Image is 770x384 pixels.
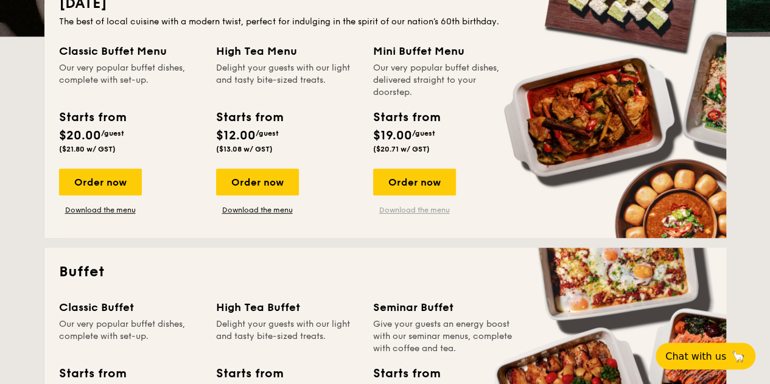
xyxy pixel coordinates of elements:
[59,145,116,153] span: ($21.80 w/ GST)
[216,299,359,316] div: High Tea Buffet
[373,145,430,153] span: ($20.71 w/ GST)
[216,169,299,195] div: Order now
[731,349,746,363] span: 🦙
[59,205,142,215] a: Download the menu
[256,129,279,138] span: /guest
[59,365,125,383] div: Starts from
[59,262,712,282] h2: Buffet
[216,145,273,153] span: ($13.08 w/ GST)
[656,343,755,369] button: Chat with us🦙
[216,365,282,383] div: Starts from
[373,62,516,99] div: Our very popular buffet dishes, delivered straight to your doorstep.
[59,43,201,60] div: Classic Buffet Menu
[216,205,299,215] a: Download the menu
[59,108,125,127] div: Starts from
[373,108,439,127] div: Starts from
[216,108,282,127] div: Starts from
[59,169,142,195] div: Order now
[373,43,516,60] div: Mini Buffet Menu
[216,62,359,99] div: Delight your guests with our light and tasty bite-sized treats.
[216,318,359,355] div: Delight your guests with our light and tasty bite-sized treats.
[59,16,712,28] div: The best of local cuisine with a modern twist, perfect for indulging in the spirit of our nation’...
[373,205,456,215] a: Download the menu
[665,351,726,362] span: Chat with us
[373,169,456,195] div: Order now
[373,128,412,143] span: $19.00
[373,365,439,383] div: Starts from
[412,129,435,138] span: /guest
[59,318,201,355] div: Our very popular buffet dishes, complete with set-up.
[216,128,256,143] span: $12.00
[216,43,359,60] div: High Tea Menu
[101,129,124,138] span: /guest
[373,318,516,355] div: Give your guests an energy boost with our seminar menus, complete with coffee and tea.
[373,299,516,316] div: Seminar Buffet
[59,299,201,316] div: Classic Buffet
[59,128,101,143] span: $20.00
[59,62,201,99] div: Our very popular buffet dishes, complete with set-up.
